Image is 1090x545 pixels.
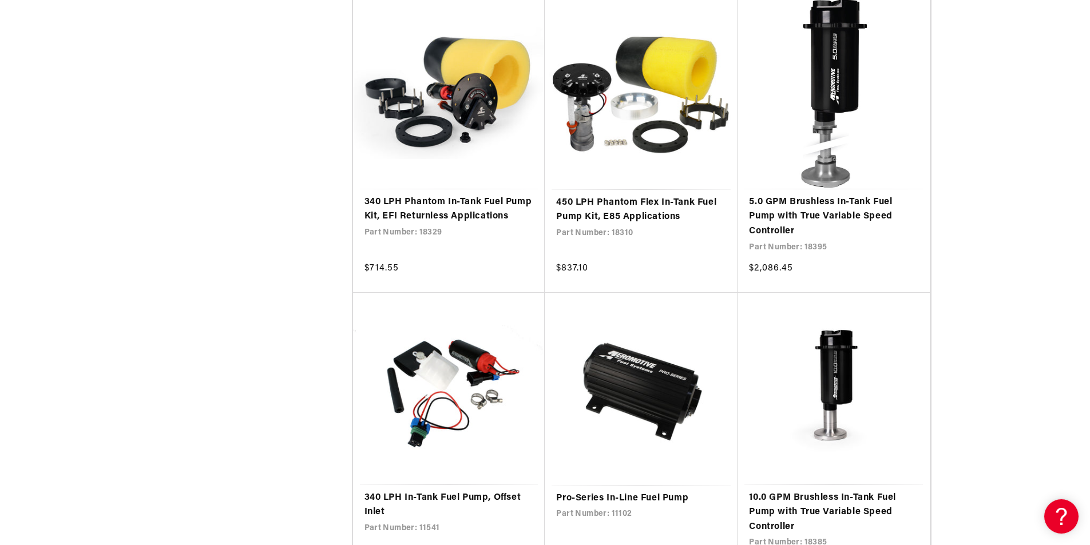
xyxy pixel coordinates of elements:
[749,491,918,535] a: 10.0 GPM Brushless In-Tank Fuel Pump with True Variable Speed Controller
[364,491,534,520] a: 340 LPH In-Tank Fuel Pump, Offset Inlet
[556,491,726,506] a: Pro-Series In-Line Fuel Pump
[364,195,534,224] a: 340 LPH Phantom In-Tank Fuel Pump Kit, EFI Returnless Applications
[556,196,726,225] a: 450 LPH Phantom Flex In-Tank Fuel Pump Kit, E85 Applications
[749,195,918,239] a: 5.0 GPM Brushless In-Tank Fuel Pump with True Variable Speed Controller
